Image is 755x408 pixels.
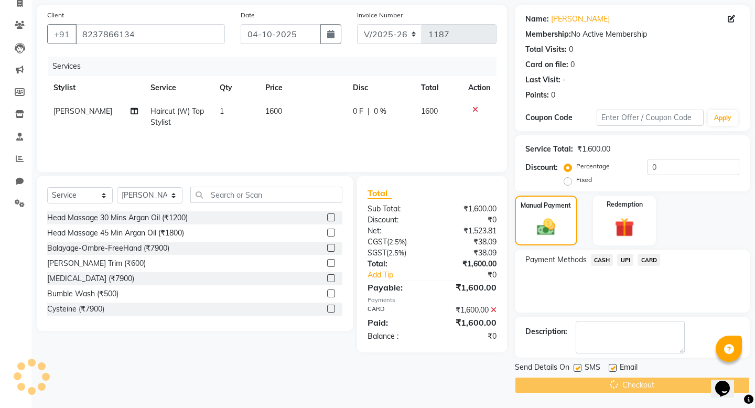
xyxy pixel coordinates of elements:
[432,305,504,316] div: ₹1,600.00
[360,281,432,294] div: Payable:
[47,10,64,20] label: Client
[360,305,432,316] div: CARD
[360,248,432,259] div: ( )
[563,74,566,85] div: -
[525,74,560,85] div: Last Visit:
[432,237,504,248] div: ₹38.09
[576,162,610,171] label: Percentage
[521,201,571,210] label: Manual Payment
[525,14,549,25] div: Name:
[432,331,504,342] div: ₹0
[432,316,504,329] div: ₹1,600.00
[638,254,660,266] span: CARD
[432,203,504,214] div: ₹1,600.00
[531,217,561,238] img: _cash.svg
[551,14,610,25] a: [PERSON_NAME]
[570,59,575,70] div: 0
[444,270,504,281] div: ₹0
[190,187,342,203] input: Search or Scan
[47,258,146,269] div: [PERSON_NAME] Trim (₹600)
[551,90,555,101] div: 0
[607,200,643,209] label: Redemption
[47,273,134,284] div: [MEDICAL_DATA] (₹7900)
[368,248,386,257] span: SGST
[220,106,224,116] span: 1
[374,106,386,117] span: 0 %
[462,76,497,100] th: Action
[360,270,444,281] a: Add Tip
[569,44,573,55] div: 0
[525,254,587,265] span: Payment Methods
[360,259,432,270] div: Total:
[415,76,462,100] th: Total
[389,249,404,257] span: 2.5%
[241,10,255,20] label: Date
[353,106,363,117] span: 0 F
[432,214,504,226] div: ₹0
[48,57,504,76] div: Services
[609,216,640,240] img: _gift.svg
[525,162,558,173] div: Discount:
[585,362,600,375] span: SMS
[144,76,213,100] th: Service
[525,90,549,101] div: Points:
[525,144,573,155] div: Service Total:
[389,238,405,246] span: 2.5%
[620,362,638,375] span: Email
[617,254,633,266] span: UPI
[432,248,504,259] div: ₹38.09
[213,76,260,100] th: Qty
[357,10,403,20] label: Invoice Number
[47,212,188,223] div: Head Massage 30 Mins Argan Oil (₹1200)
[347,76,415,100] th: Disc
[360,226,432,237] div: Net:
[47,76,144,100] th: Stylist
[432,259,504,270] div: ₹1,600.00
[432,226,504,237] div: ₹1,523.81
[368,237,387,246] span: CGST
[368,296,497,305] div: Payments
[47,24,77,44] button: +91
[711,366,745,398] iframe: chat widget
[577,144,610,155] div: ₹1,600.00
[421,106,438,116] span: 1600
[515,362,569,375] span: Send Details On
[360,316,432,329] div: Paid:
[368,188,392,199] span: Total
[47,228,184,239] div: Head Massage 45 Min Argan Oil (₹1800)
[360,237,432,248] div: ( )
[360,331,432,342] div: Balance :
[53,106,112,116] span: [PERSON_NAME]
[47,288,118,299] div: Bumble Wash (₹500)
[368,106,370,117] span: |
[525,29,739,40] div: No Active Membership
[525,29,571,40] div: Membership:
[265,106,282,116] span: 1600
[597,110,704,126] input: Enter Offer / Coupon Code
[75,24,225,44] input: Search by Name/Mobile/Email/Code
[432,281,504,294] div: ₹1,600.00
[525,59,568,70] div: Card on file:
[525,326,567,337] div: Description:
[360,214,432,226] div: Discount:
[47,304,104,315] div: Cysteine (₹7900)
[525,44,567,55] div: Total Visits:
[259,76,346,100] th: Price
[47,243,169,254] div: Balayage-Ombre-FreeHand (₹7900)
[360,203,432,214] div: Sub Total:
[150,106,204,127] span: Haircut (W) Top Stylist
[525,112,597,123] div: Coupon Code
[576,175,592,185] label: Fixed
[708,110,738,126] button: Apply
[591,254,613,266] span: CASH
